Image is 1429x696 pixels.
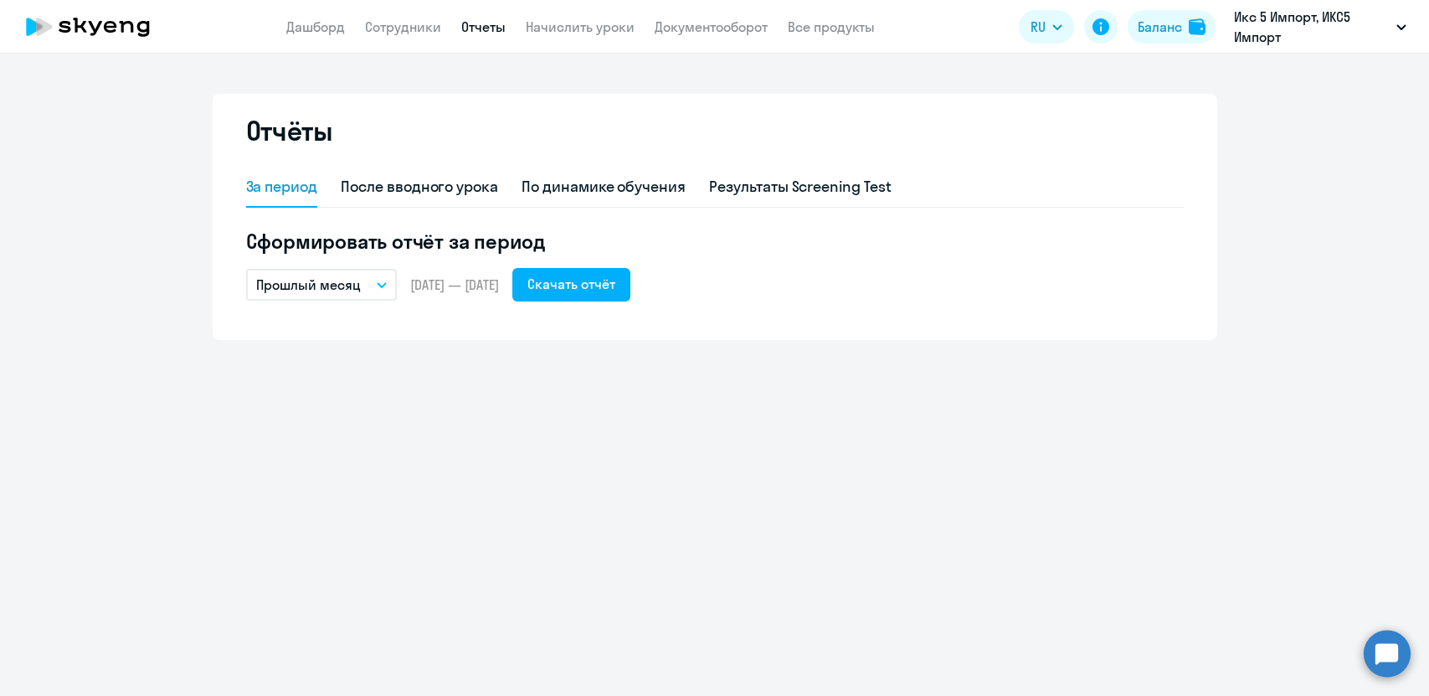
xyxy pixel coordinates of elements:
[709,176,892,198] div: Результаты Screening Test
[246,176,318,198] div: За период
[1234,7,1390,47] p: Икс 5 Импорт, ИКС5 Импорт
[461,18,506,35] a: Отчеты
[512,268,630,302] button: Скачать отчёт
[522,176,686,198] div: По динамике обучения
[1138,17,1182,37] div: Баланс
[256,275,361,295] p: Прошлый месяц
[1189,18,1205,35] img: balance
[1031,17,1046,37] span: RU
[655,18,768,35] a: Документооборот
[286,18,345,35] a: Дашборд
[246,269,397,301] button: Прошлый месяц
[246,228,1184,255] h5: Сформировать отчёт за период
[526,18,635,35] a: Начислить уроки
[246,114,333,147] h2: Отчёты
[1019,10,1074,44] button: RU
[365,18,441,35] a: Сотрудники
[527,274,615,294] div: Скачать отчёт
[1128,10,1216,44] button: Балансbalance
[341,176,498,198] div: После вводного урока
[788,18,875,35] a: Все продукты
[1226,7,1415,47] button: Икс 5 Импорт, ИКС5 Импорт
[410,276,499,294] span: [DATE] — [DATE]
